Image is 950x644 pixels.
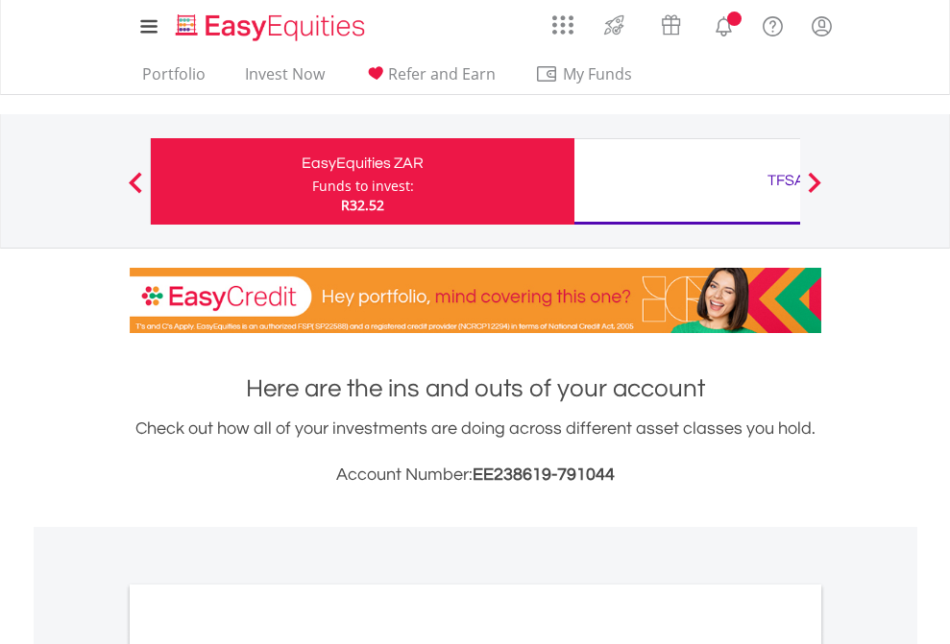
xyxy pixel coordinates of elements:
div: Check out how all of your investments are doing across different asset classes you hold. [130,416,821,489]
a: Refer and Earn [356,64,503,94]
a: Portfolio [134,64,213,94]
img: EasyEquities_Logo.png [172,12,373,43]
a: AppsGrid [540,5,586,36]
a: Notifications [699,5,748,43]
h1: Here are the ins and outs of your account [130,371,821,406]
h3: Account Number: [130,462,821,489]
a: Vouchers [643,5,699,40]
img: thrive-v2.svg [598,10,630,40]
a: Home page [168,5,373,43]
a: Invest Now [237,64,332,94]
span: Refer and Earn [388,63,496,84]
a: My Profile [797,5,846,47]
img: grid-menu-icon.svg [552,14,573,36]
div: EasyEquities ZAR [162,150,563,177]
img: EasyCredit Promotion Banner [130,268,821,333]
div: Funds to invest: [312,177,414,196]
img: vouchers-v2.svg [655,10,687,40]
span: My Funds [535,61,661,86]
span: EE238619-791044 [473,465,615,484]
button: Previous [116,181,155,201]
a: FAQ's and Support [748,5,797,43]
span: R32.52 [341,196,384,214]
button: Next [795,181,834,201]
